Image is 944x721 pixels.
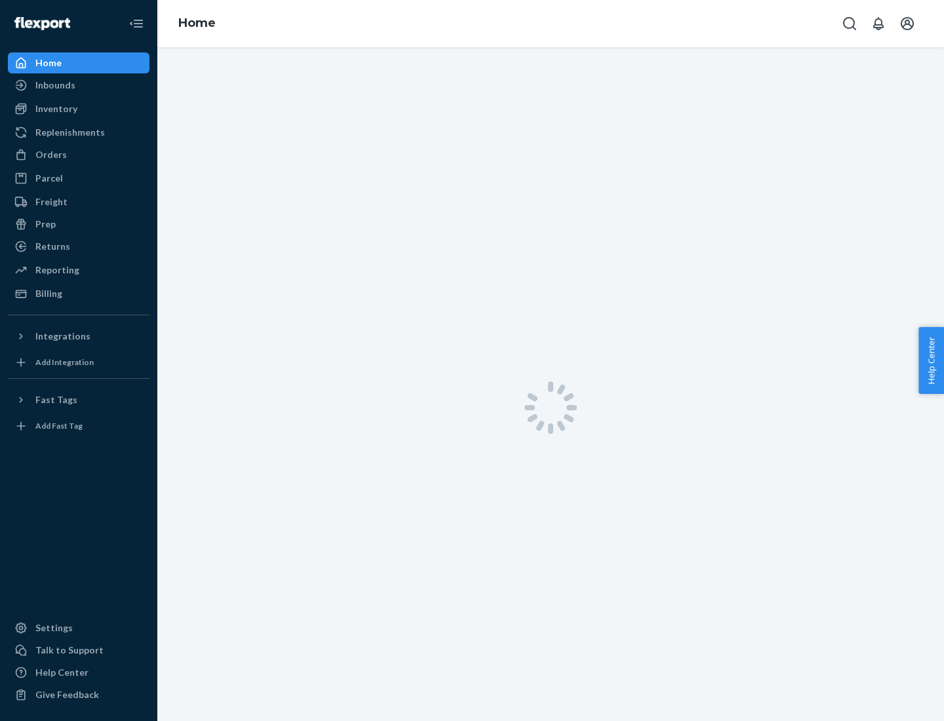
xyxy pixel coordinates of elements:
div: Settings [35,621,73,634]
button: Open Search Box [836,10,863,37]
div: Inventory [35,102,77,115]
div: Talk to Support [35,644,104,657]
div: Orders [35,148,67,161]
button: Open account menu [894,10,920,37]
button: Give Feedback [8,684,149,705]
div: Prep [35,218,56,231]
div: Add Integration [35,357,94,368]
a: Prep [8,214,149,235]
div: Integrations [35,330,90,343]
a: Returns [8,236,149,257]
div: Replenishments [35,126,105,139]
ol: breadcrumbs [168,5,226,43]
a: Talk to Support [8,640,149,661]
a: Inbounds [8,75,149,96]
div: Give Feedback [35,688,99,701]
a: Billing [8,283,149,304]
a: Add Integration [8,352,149,373]
a: Help Center [8,662,149,683]
div: Billing [35,287,62,300]
button: Help Center [918,327,944,394]
button: Integrations [8,326,149,347]
button: Open notifications [865,10,892,37]
a: Parcel [8,168,149,189]
div: Help Center [35,666,88,679]
a: Add Fast Tag [8,416,149,437]
div: Home [35,56,62,69]
a: Replenishments [8,122,149,143]
div: Inbounds [35,79,75,92]
div: Freight [35,195,68,208]
div: Fast Tags [35,393,77,406]
div: Returns [35,240,70,253]
a: Home [178,16,216,30]
a: Home [8,52,149,73]
a: Orders [8,144,149,165]
button: Close Navigation [123,10,149,37]
a: Freight [8,191,149,212]
a: Inventory [8,98,149,119]
div: Reporting [35,263,79,277]
div: Add Fast Tag [35,420,83,431]
div: Parcel [35,172,63,185]
button: Fast Tags [8,389,149,410]
img: Flexport logo [14,17,70,30]
a: Reporting [8,260,149,281]
a: Settings [8,617,149,638]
